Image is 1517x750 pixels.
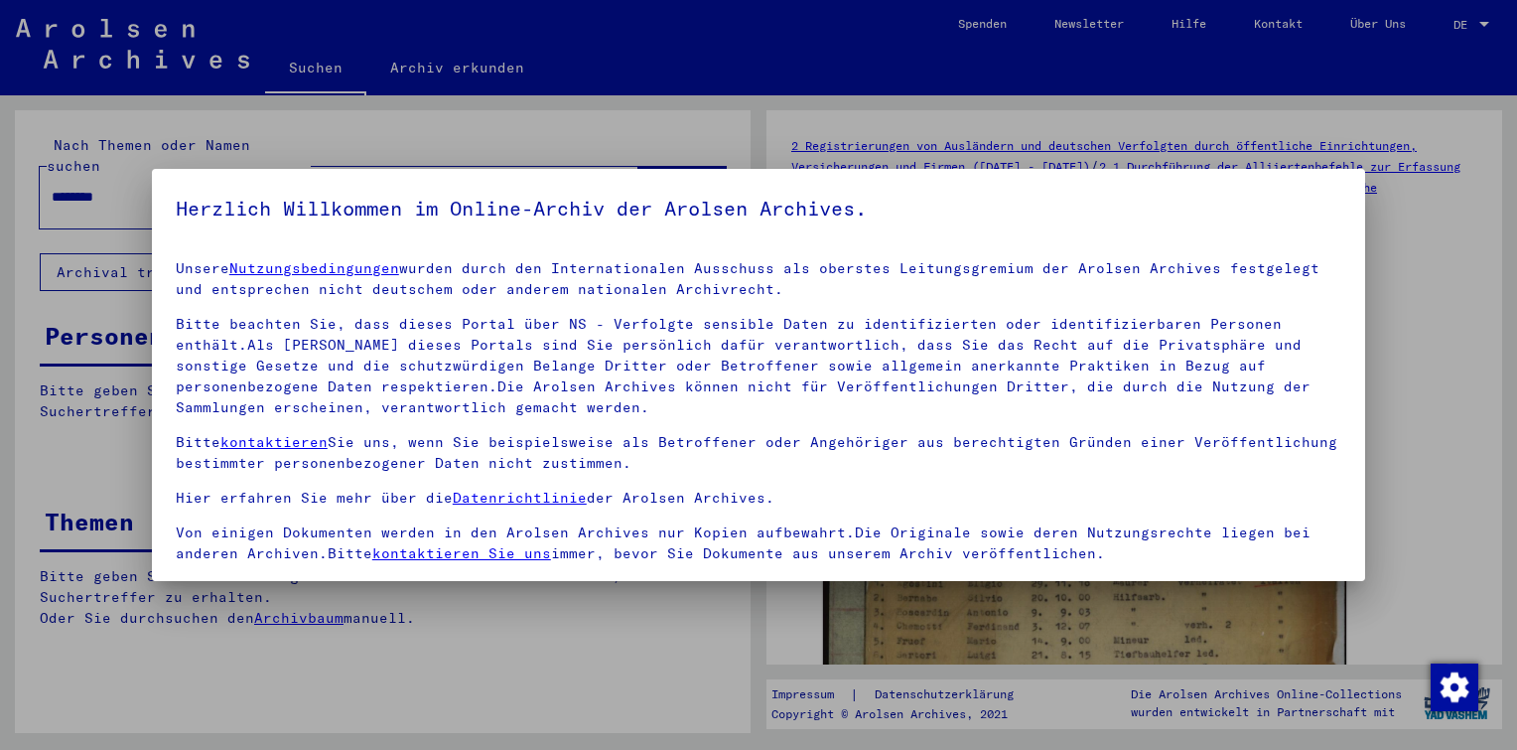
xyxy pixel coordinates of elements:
p: Unsere wurden durch den Internationalen Ausschuss als oberstes Leitungsgremium der Arolsen Archiv... [176,258,1341,300]
h5: Herzlich Willkommen im Online-Archiv der Arolsen Archives. [176,193,1341,225]
p: Hier erfahren Sie mehr über die der Arolsen Archives. [176,488,1341,509]
a: Datenrichtlinie [453,489,587,507]
img: Zustimmung ändern [1431,664,1478,711]
a: Nutzungsbedingungen [229,259,399,277]
a: kontaktieren Sie uns [372,544,551,562]
a: kontaktieren [220,433,328,451]
p: Bitte beachten Sie, dass dieses Portal über NS - Verfolgte sensible Daten zu identifizierten oder... [176,314,1341,418]
p: Bitte Sie uns, wenn Sie beispielsweise als Betroffener oder Angehöriger aus berechtigten Gründen ... [176,432,1341,474]
p: Von einigen Dokumenten werden in den Arolsen Archives nur Kopien aufbewahrt.Die Originale sowie d... [176,523,1341,564]
span: Einverständniserklärung: Hiermit erkläre ich mich damit einverstanden, dass ich sensible personen... [200,578,1341,674]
